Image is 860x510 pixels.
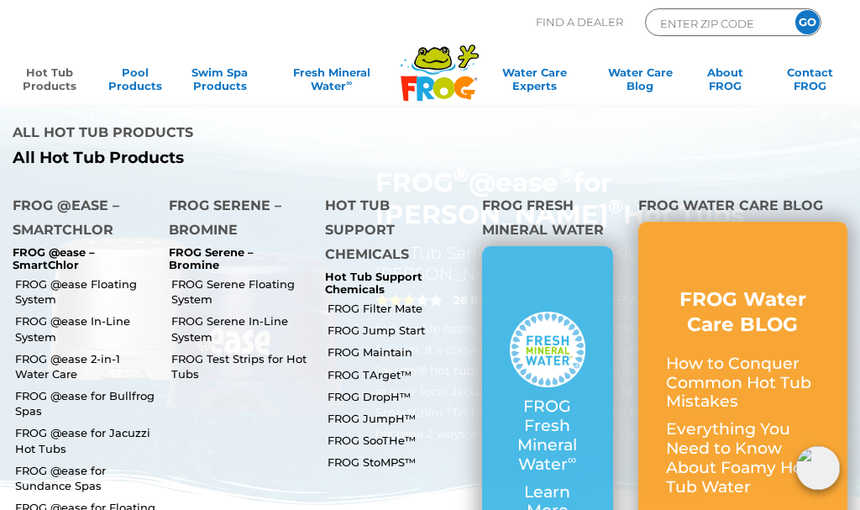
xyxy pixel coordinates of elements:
[325,270,422,297] a: Hot Tub Support Chemicals
[666,355,820,412] p: How to Conquer Common Hot Tub Mistakes
[328,455,469,470] a: FROG StoMPS™
[171,276,312,307] a: FROG Serene Floating System
[325,193,456,271] h4: Hot Tub Support Chemicals
[777,66,843,99] a: ContactFROG
[666,420,820,497] p: Everything You Need to Know About Foamy Hot Tub Water
[796,446,840,490] img: openIcon
[482,193,613,246] h4: FROG Fresh Mineral Water
[328,323,469,338] a: FROG Jump Start
[171,313,312,344] a: FROG Serene In-Line System
[17,66,83,99] a: Hot TubProducts
[658,13,772,33] input: Zip Code Form
[692,66,758,99] a: AboutFROG
[346,78,352,87] sup: ∞
[795,10,820,34] input: GO
[15,388,156,418] a: FROG @ease for Bullfrog Spas
[328,411,469,426] a: FROG JumpH™
[13,120,417,149] h4: All Hot Tub Products
[510,397,585,474] p: FROG Fresh Mineral Water
[186,66,253,99] a: Swim SpaProducts
[481,66,588,99] a: Water CareExperts
[272,66,391,99] a: Fresh MineralWater∞
[171,351,312,381] a: FROG Test Strips for Hot Tubs
[328,344,469,360] a: FROG Maintain
[13,149,417,168] a: All Hot Tub Products
[169,193,300,246] h4: FROG Serene – Bromine
[328,389,469,404] a: FROG DropH™
[102,66,168,99] a: PoolProducts
[13,246,144,272] p: FROG @ease – SmartChlor
[328,367,469,382] a: FROG TArget™
[15,463,156,493] a: FROG @ease for Sundance Spas
[13,193,144,246] h4: FROG @ease – SmartChlor
[607,66,674,99] a: Water CareBlog
[536,8,623,36] p: Find A Dealer
[15,276,156,307] a: FROG @ease Floating System
[666,287,820,338] h3: FROG Water Care BLOG
[169,246,300,272] p: FROG Serene – Bromine
[638,193,847,222] h4: FROG Water Care Blog
[15,313,156,344] a: FROG @ease In-Line System
[328,301,469,316] a: FROG Filter Mate
[568,452,576,467] sup: ∞
[15,351,156,381] a: FROG @ease 2-in-1 Water Care
[328,433,469,448] a: FROG SooTHe™
[666,287,820,505] a: FROG Water Care BLOG How to Conquer Common Hot Tub Mistakes Everything You Need to Know About Foa...
[15,425,156,455] a: FROG @ease for Jacuzzi Hot Tubs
